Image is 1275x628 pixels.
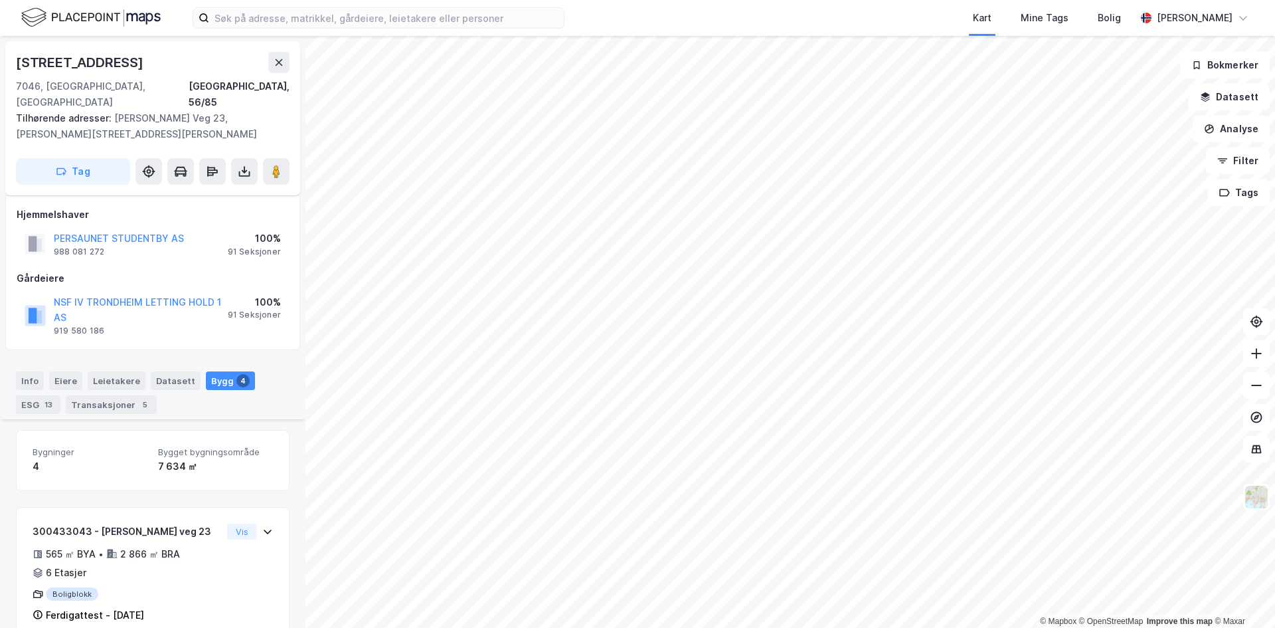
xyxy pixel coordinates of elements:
[1180,52,1270,78] button: Bokmerker
[1209,564,1275,628] div: Kontrollprogram for chat
[1147,617,1213,626] a: Improve this map
[189,78,290,110] div: [GEOGRAPHIC_DATA], 56/85
[17,270,289,286] div: Gårdeiere
[16,110,279,142] div: [PERSON_NAME] Veg 23, [PERSON_NAME][STREET_ADDRESS][PERSON_NAME]
[16,52,146,73] div: [STREET_ADDRESS]
[98,549,104,560] div: •
[1209,564,1275,628] iframe: Chat Widget
[138,398,151,411] div: 5
[1157,10,1232,26] div: [PERSON_NAME]
[16,371,44,390] div: Info
[33,447,147,458] span: Bygninger
[49,371,82,390] div: Eiere
[46,565,86,581] div: 6 Etasjer
[54,326,104,336] div: 919 580 186
[228,310,281,320] div: 91 Seksjoner
[228,294,281,310] div: 100%
[120,546,180,562] div: 2 866 ㎡ BRA
[209,8,564,28] input: Søk på adresse, matrikkel, gårdeiere, leietakere eller personer
[46,546,96,562] div: 565 ㎡ BYA
[1098,10,1121,26] div: Bolig
[158,447,273,458] span: Bygget bygningsområde
[228,247,281,257] div: 91 Seksjoner
[16,395,60,414] div: ESG
[17,207,289,223] div: Hjemmelshaver
[16,112,114,124] span: Tilhørende adresser:
[158,459,273,474] div: 7 634 ㎡
[33,459,147,474] div: 4
[1193,116,1270,142] button: Analyse
[16,158,130,185] button: Tag
[151,371,201,390] div: Datasett
[1079,617,1144,626] a: OpenStreetMap
[33,524,222,540] div: 300433043 - [PERSON_NAME] veg 23
[1208,179,1270,206] button: Tags
[973,10,991,26] div: Kart
[42,398,55,411] div: 13
[88,371,145,390] div: Leietakere
[1189,84,1270,110] button: Datasett
[228,231,281,247] div: 100%
[227,524,257,540] button: Vis
[46,607,144,623] div: Ferdigattest - [DATE]
[1206,148,1270,174] button: Filter
[54,247,104,257] div: 988 081 272
[1040,617,1076,626] a: Mapbox
[206,371,255,390] div: Bygg
[1244,484,1269,510] img: Z
[1021,10,1068,26] div: Mine Tags
[16,78,189,110] div: 7046, [GEOGRAPHIC_DATA], [GEOGRAPHIC_DATA]
[236,374,250,387] div: 4
[66,395,157,414] div: Transaksjoner
[21,6,161,29] img: logo.f888ab2527a4732fd821a326f86c7f29.svg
